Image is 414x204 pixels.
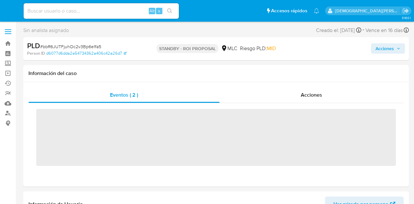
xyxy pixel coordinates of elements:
[371,43,405,54] button: Acciones
[149,8,155,14] span: Alt
[157,44,218,53] p: STANDBY - ROI PROPOSAL
[28,70,404,77] h1: Información del caso
[301,91,322,99] span: Acciones
[158,8,160,14] span: s
[402,7,409,14] a: Salir
[335,8,400,14] p: cristian.porley@mercadolibre.com
[221,45,237,52] div: MLC
[27,50,45,56] b: Person ID
[46,50,126,56] a: d6077d6dda2a54734362a406c42a26d7
[316,26,361,35] div: Creado el: [DATE]
[240,45,276,52] span: Riesgo PLD:
[271,7,307,14] span: Accesos rápidos
[24,7,179,15] input: Buscar usuario o caso...
[267,45,276,52] span: MID
[110,91,138,99] span: Eventos ( 2 )
[27,40,40,51] b: PLD
[376,43,394,54] span: Acciones
[363,26,364,35] span: -
[36,109,396,166] span: ‌
[40,43,101,50] span: # bbR6JUTFjuhOc2v3Bp6e1fa5
[163,6,176,16] button: search-icon
[365,27,403,34] span: Vence en 16 días
[314,8,319,14] a: Notificaciones
[23,27,69,34] span: Sin analista asignado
